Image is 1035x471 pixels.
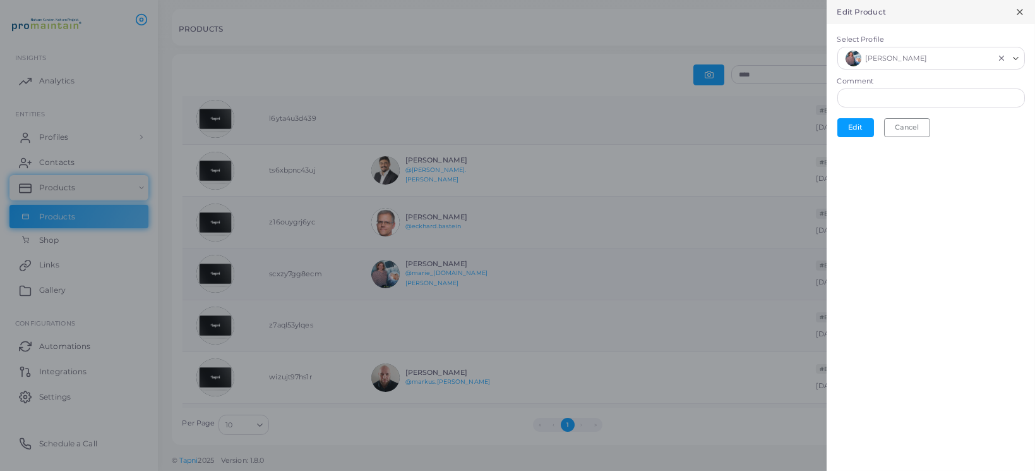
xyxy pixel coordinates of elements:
button: Edit [837,118,874,137]
div: Search for option [837,47,1025,70]
span: [PERSON_NAME] [865,52,927,65]
label: Comment [837,76,874,87]
label: Select Profile [837,35,1025,45]
input: Search for option [930,50,994,66]
img: avatar [846,51,861,66]
h5: Edit Product [837,8,886,16]
button: Cancel [884,118,930,137]
button: Clear Selected [997,53,1006,63]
